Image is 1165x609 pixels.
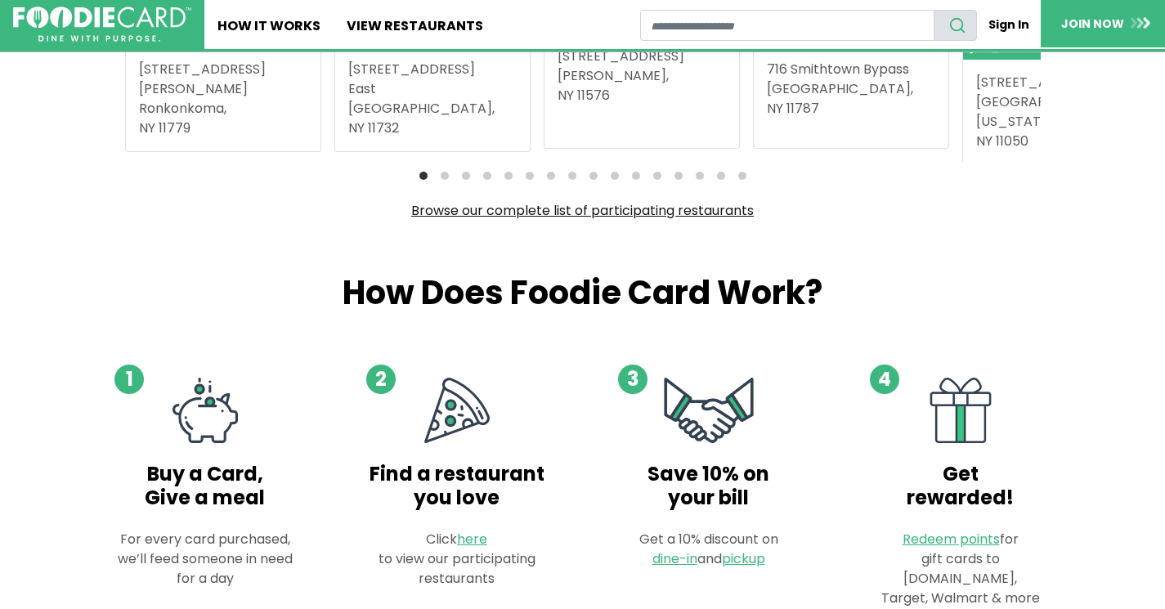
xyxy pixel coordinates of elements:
h4: Buy a Card, Give a meal [105,463,305,510]
p: Click to view our participating restaurants [357,530,557,589]
li: Page dot 6 [526,172,534,180]
li: Page dot 1 [419,172,428,180]
a: Sign In [977,10,1041,40]
address: [STREET_ADDRESS] East [GEOGRAPHIC_DATA], NY 11732 [348,60,517,138]
li: Page dot 8 [568,172,576,180]
p: for gift cards to [DOMAIN_NAME], Target, Walmart & more [874,530,1047,608]
li: Page dot 12 [653,172,661,180]
address: 716 Smithtown Bypass [GEOGRAPHIC_DATA], NY 11787 [767,60,935,119]
h4: Find a restaurant you love [357,463,557,510]
address: [STREET_ADDRESS] [PERSON_NAME], NY 11576 [558,47,726,105]
a: pickup [722,549,765,568]
h4: Save 10% on your bill [622,463,795,510]
li: Page dot 10 [611,172,619,180]
li: Page dot 7 [547,172,555,180]
li: Page dot 16 [738,172,746,180]
li: Page dot 11 [632,172,640,180]
p: For every card purchased, we’ll feed someone in need for a day [105,530,305,589]
p: Get a 10% discount on and [622,530,795,569]
li: Page dot 4 [483,172,491,180]
li: Page dot 5 [504,172,513,180]
h4: Get rewarded! [874,463,1047,510]
a: here [457,530,487,549]
li: Page dot 14 [696,172,704,180]
a: dine-in [652,549,697,568]
li: Page dot 13 [674,172,683,180]
h2: How Does Foodie Card Work? [92,273,1073,312]
input: restaurant search [640,10,934,41]
address: [STREET_ADDRESS] [GEOGRAPHIC_DATA][US_STATE], NY 11050 [976,73,1145,151]
img: FoodieCard; Eat, Drink, Save, Donate [13,7,191,43]
li: Page dot 2 [441,172,449,180]
li: Page dot 15 [717,172,725,180]
a: Redeem points [903,530,1000,549]
button: search [934,10,977,41]
address: [STREET_ADDRESS][PERSON_NAME] Ronkonkoma, NY 11779 [139,60,307,138]
li: Page dot 3 [462,172,470,180]
a: Browse our complete list of participating restaurants [411,201,754,220]
li: Page dot 9 [589,172,598,180]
